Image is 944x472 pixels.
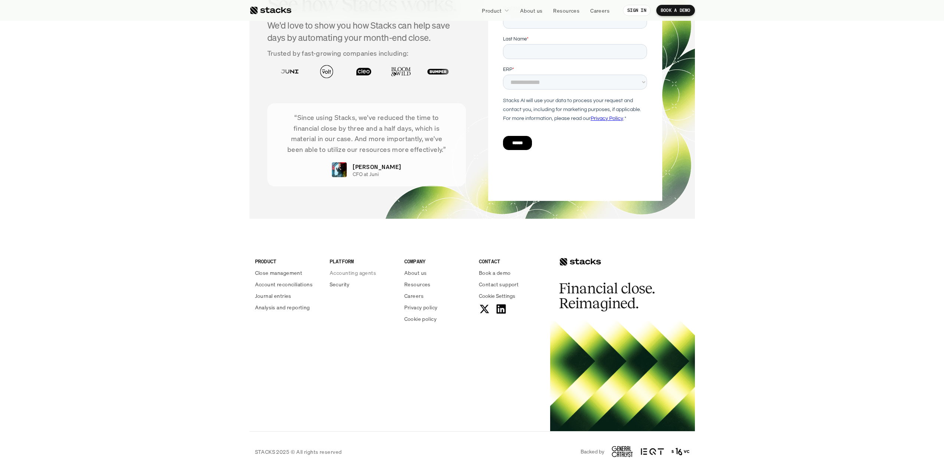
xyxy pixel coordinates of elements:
p: Accounting agents [330,269,376,277]
p: Book a demo [479,269,511,277]
p: About us [404,269,427,277]
p: Product [482,7,502,14]
p: SIGN IN [627,8,646,13]
p: CONTACT [479,257,545,265]
a: BOOK A DEMO [656,5,695,16]
p: Security [330,280,350,288]
a: Resources [549,4,584,17]
a: Book a demo [479,269,545,277]
p: PRODUCT [255,257,321,265]
p: [PERSON_NAME] [353,162,401,171]
p: Trusted by fast-growing companies including: [267,48,466,59]
p: COMPANY [404,257,470,265]
h4: We'd love to show you how Stacks can help save days by automating your month-end close. [267,19,466,44]
p: Backed by [581,449,604,455]
a: Analysis and reporting [255,303,321,311]
span: Cookie Settings [479,292,515,300]
p: Resources [404,280,431,288]
a: Security [330,280,395,288]
button: Cookie Trigger [479,292,515,300]
p: Account reconciliations [255,280,313,288]
a: Careers [404,292,470,300]
a: Resources [404,280,470,288]
a: SIGN IN [623,5,651,16]
p: Cookie policy [404,315,437,323]
a: Accounting agents [330,269,395,277]
p: Careers [404,292,424,300]
a: Journal entries [255,292,321,300]
p: About us [520,7,542,14]
p: Resources [553,7,579,14]
p: PLATFORM [330,257,395,265]
p: Privacy policy [404,303,438,311]
p: CFO at Juni [353,171,379,178]
a: Careers [586,4,614,17]
a: Contact support [479,280,545,288]
p: Careers [590,7,610,14]
p: BOOK A DEMO [661,8,690,13]
a: Account reconciliations [255,280,321,288]
a: About us [516,4,547,17]
a: Cookie policy [404,315,470,323]
a: Privacy policy [404,303,470,311]
p: Analysis and reporting [255,303,310,311]
p: STACKS 2025 © All rights reserved [255,448,342,456]
a: About us [404,269,470,277]
h2: Financial close. Reimagined. [559,281,670,311]
p: Journal entries [255,292,291,300]
p: Close management [255,269,303,277]
p: “Since using Stacks, we've reduced the time to financial close by three and a half days, which is... [278,112,455,155]
p: Contact support [479,280,519,288]
a: Close management [255,269,321,277]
